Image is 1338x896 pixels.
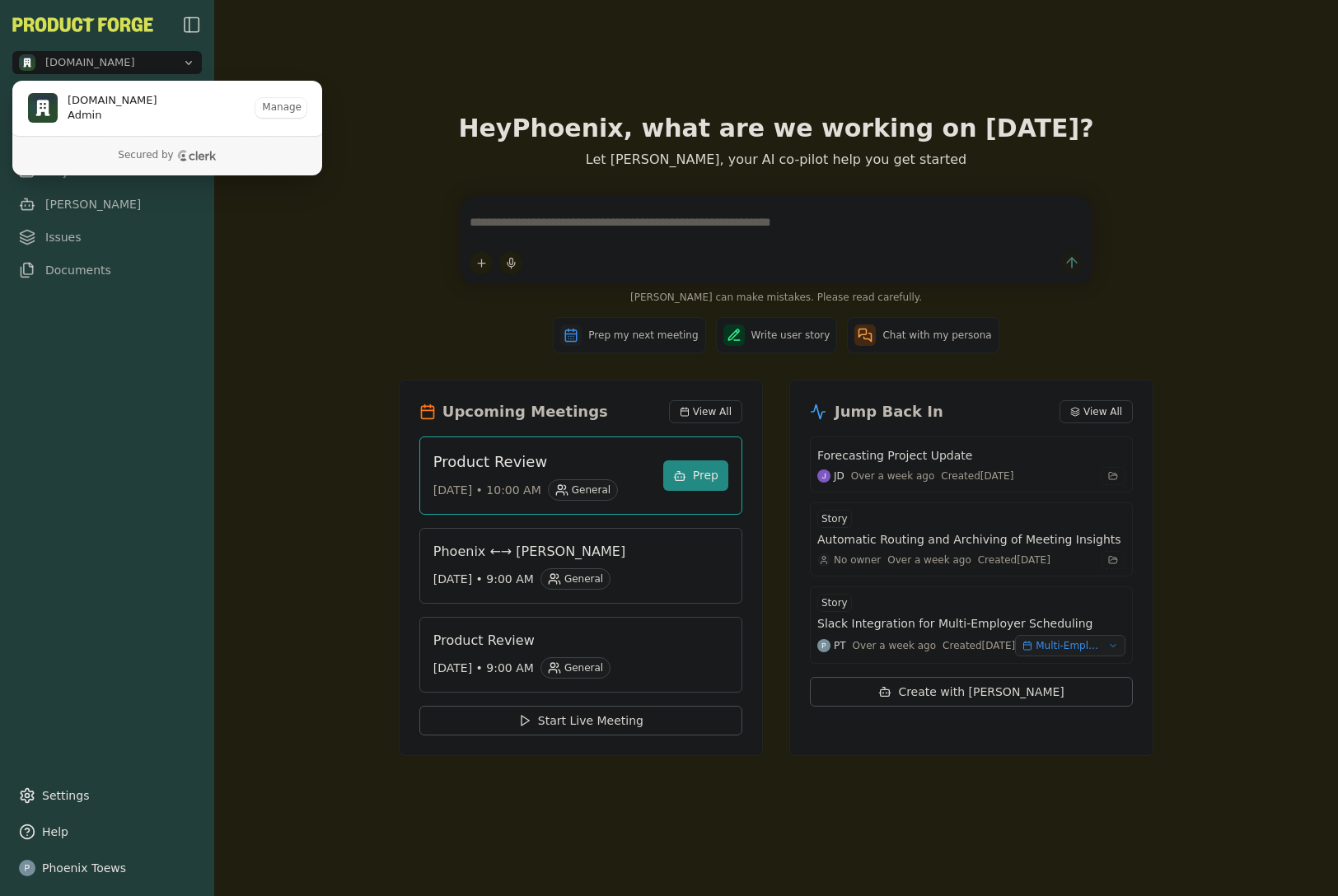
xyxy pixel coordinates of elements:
[834,469,844,483] span: JD
[1036,639,1102,652] span: Multi-Employer Scheduling Integration
[433,568,715,590] div: [DATE] • 9:00 AM
[19,54,35,71] img: methodic.work
[12,17,153,32] button: PF-Logo
[1083,405,1122,418] span: View All
[442,400,608,423] h2: Upcoming Meetings
[898,684,1064,700] span: Create with [PERSON_NAME]
[817,510,852,528] div: Story
[399,114,1153,143] h1: Hey Phoenix , what are we working on [DATE]?
[12,17,153,32] img: Product Forge
[978,553,1050,567] div: Created [DATE]
[19,860,35,876] img: profile
[548,479,618,501] div: General
[941,469,1013,483] div: Created [DATE]
[817,615,1092,632] h3: Slack Integration for Multi-Employer Scheduling
[817,469,830,483] img: Joe DeJulio
[433,631,715,651] h3: Product Review
[12,853,202,883] button: Phoenix Toews
[887,553,971,567] div: Over a week ago
[68,93,157,108] span: methodic.work
[817,531,1121,548] h3: Automatic Routing and Archiving of Meeting Insights
[540,568,611,590] div: General
[12,81,322,175] div: methodic.work is active
[853,639,937,652] div: Over a week ago
[538,712,643,729] span: Start Live Meeting
[817,594,852,612] div: Story
[182,15,202,35] img: sidebar
[751,329,830,342] span: Write user story
[817,639,830,652] img: Phoenix Toews
[255,98,306,118] button: Manage
[693,405,732,418] span: View All
[177,150,217,161] a: Clerk logo
[433,450,650,473] h3: Product Review
[399,150,1153,170] p: Let [PERSON_NAME], your AI co-pilot help you get started
[28,93,58,123] img: methodic.work
[12,222,202,252] a: Issues
[588,329,698,342] span: Prep my next meeting
[693,467,718,484] span: Prep
[68,108,157,123] span: Admin
[1060,252,1083,274] button: Send message
[433,479,650,501] div: [DATE] • 10:00 AM
[12,817,202,847] button: Help
[118,149,173,162] p: Secured by
[433,542,715,562] h3: Phoenix ←→ [PERSON_NAME]
[45,55,135,70] span: methodic.work
[470,251,493,274] button: Add content to chat
[12,255,202,285] a: Documents
[834,553,881,567] span: No owner
[433,657,715,679] div: [DATE] • 9:00 AM
[460,291,1092,304] span: [PERSON_NAME] can make mistakes. Please read carefully.
[12,51,202,74] button: Close organization switcher
[834,639,846,652] span: PT
[12,781,202,810] a: Settings
[851,469,935,483] div: Over a week ago
[182,15,202,35] button: Close Sidebar
[12,189,202,219] a: [PERSON_NAME]
[540,657,611,679] div: General
[499,251,522,274] button: Start dictation
[882,329,991,342] span: Chat with my persona
[817,447,972,464] h3: Forecasting Project Update
[835,400,943,423] h2: Jump Back In
[943,639,1015,652] div: Created [DATE]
